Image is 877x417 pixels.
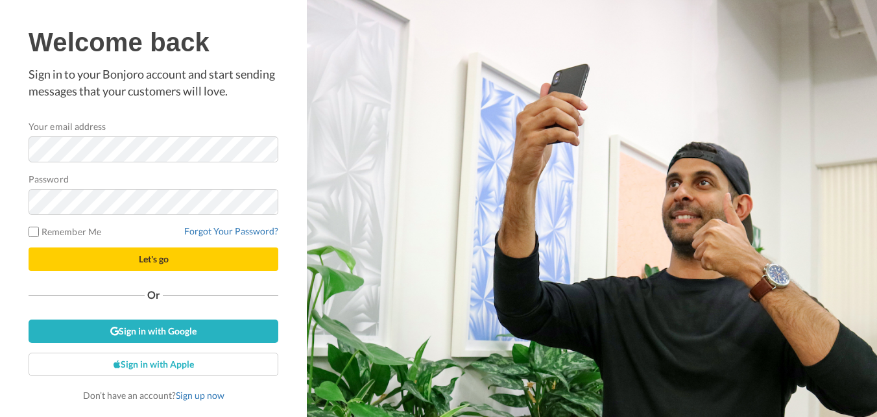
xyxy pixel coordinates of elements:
[29,227,39,237] input: Remember Me
[176,390,224,401] a: Sign up now
[184,225,278,236] a: Forgot Your Password?
[29,225,101,238] label: Remember Me
[29,120,106,133] label: Your email address
[29,28,278,57] h1: Welcome back
[83,390,224,401] span: Don’t have an account?
[29,172,69,186] label: Password
[29,66,278,99] p: Sign in to your Bonjoro account and start sending messages that your customers will love.
[29,353,278,376] a: Sign in with Apple
[29,247,278,271] button: Let's go
[145,290,163,299] span: Or
[139,253,169,264] span: Let's go
[29,320,278,343] a: Sign in with Google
